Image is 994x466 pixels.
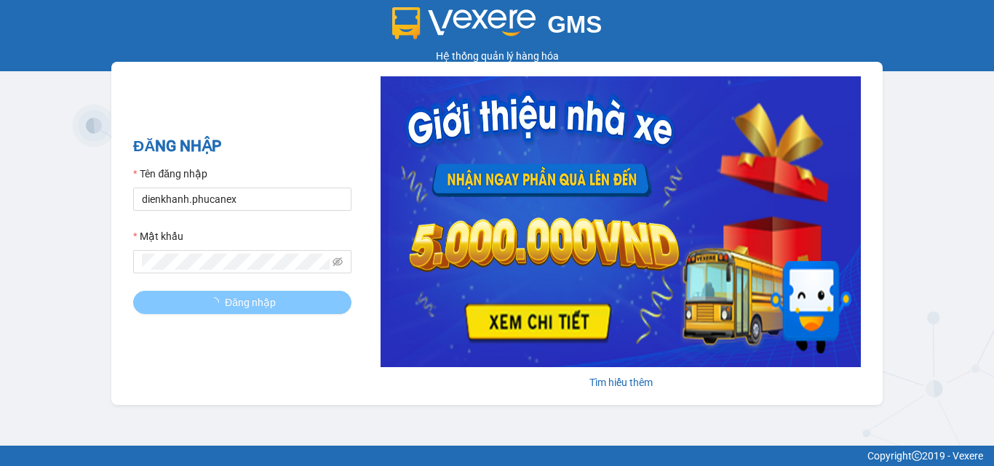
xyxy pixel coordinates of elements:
[11,448,983,464] div: Copyright 2019 - Vexere
[547,11,602,38] span: GMS
[392,22,603,33] a: GMS
[133,134,351,158] h2: ĐĂNG NHẬP
[381,374,861,390] div: Tìm hiểu thêm
[142,254,330,270] input: Mật khẩu
[133,188,351,211] input: Tên đăng nhập
[4,48,990,64] div: Hệ thống quản lý hàng hóa
[381,76,861,367] img: banner-0
[912,451,922,461] span: copyright
[225,294,276,310] span: Đăng nhập
[133,291,351,314] button: Đăng nhập
[133,228,183,244] label: Mật khẩu
[333,257,343,267] span: eye-invisible
[133,166,207,182] label: Tên đăng nhập
[209,297,225,308] span: loading
[392,7,536,39] img: logo 2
